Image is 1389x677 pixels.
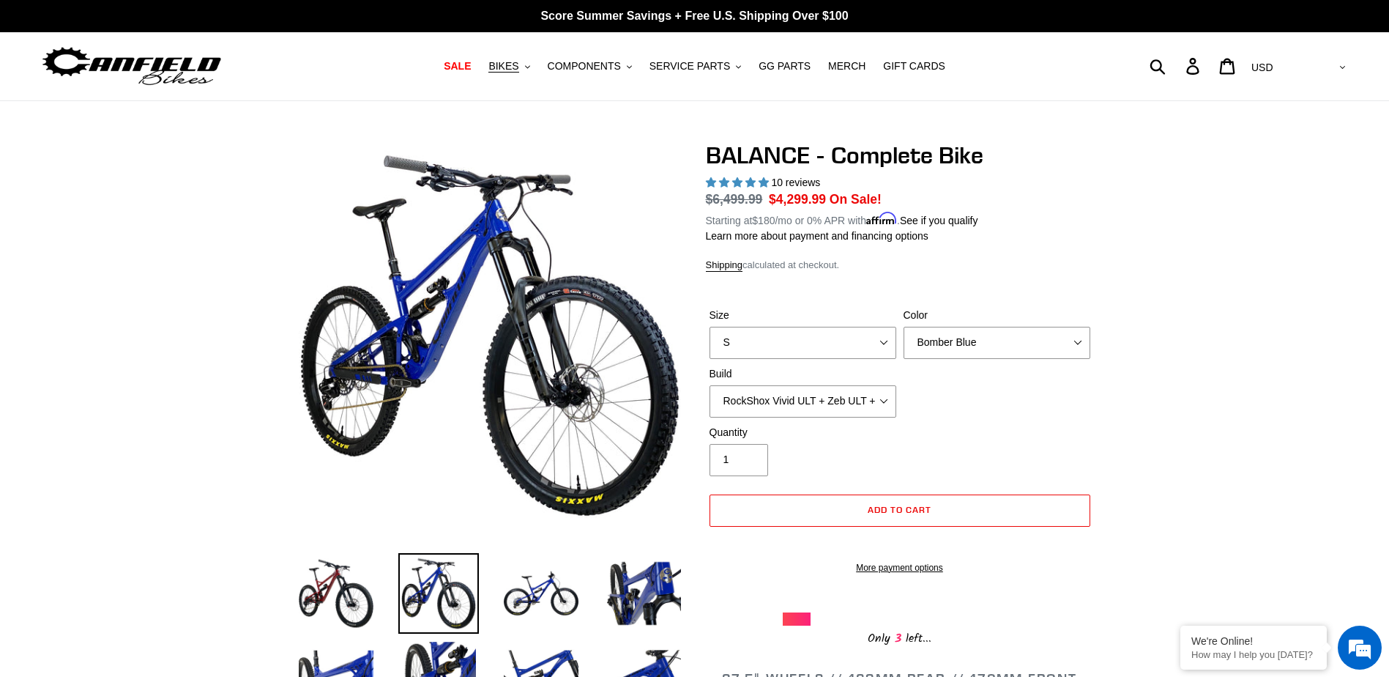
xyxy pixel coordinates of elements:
[828,60,865,73] span: MERCH
[436,56,478,76] a: SALE
[398,553,479,634] img: Load image into Gallery viewer, BALANCE - Complete Bike
[548,60,621,73] span: COMPONENTS
[710,561,1090,574] a: More payment options
[706,259,743,272] a: Shipping
[603,553,684,634] img: Load image into Gallery viewer, BALANCE - Complete Bike
[40,43,223,89] img: Canfield Bikes
[710,308,896,323] label: Size
[883,60,945,73] span: GIFT CARDS
[783,626,1017,648] div: Only left...
[876,56,953,76] a: GIFT CARDS
[769,192,826,207] span: $4,299.99
[481,56,537,76] button: BIKES
[488,60,518,73] span: BIKES
[706,230,928,242] a: Learn more about payment and financing options
[706,192,763,207] s: $6,499.99
[1191,649,1316,660] p: How may I help you today?
[706,141,1094,169] h1: BALANCE - Complete Bike
[890,629,906,648] span: 3
[706,258,1094,273] div: calculated at checkout.
[706,177,772,188] span: 5.00 stars
[868,504,931,515] span: Add to cart
[649,60,730,73] span: SERVICE PARTS
[1158,50,1195,82] input: Search
[540,56,639,76] button: COMPONENTS
[501,553,581,634] img: Load image into Gallery viewer, BALANCE - Complete Bike
[866,212,897,225] span: Affirm
[904,308,1090,323] label: Color
[642,56,748,76] button: SERVICE PARTS
[752,215,775,226] span: $180
[710,366,896,382] label: Build
[296,553,376,634] img: Load image into Gallery viewer, BALANCE - Complete Bike
[710,425,896,440] label: Quantity
[759,60,811,73] span: GG PARTS
[444,60,471,73] span: SALE
[751,56,818,76] a: GG PARTS
[830,190,882,209] span: On Sale!
[900,215,978,226] a: See if you qualify - Learn more about Affirm Financing (opens in modal)
[1191,635,1316,647] div: We're Online!
[706,210,978,229] p: Starting at /mo or 0% APR with .
[710,495,1090,527] button: Add to cart
[821,56,873,76] a: MERCH
[771,177,820,188] span: 10 reviews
